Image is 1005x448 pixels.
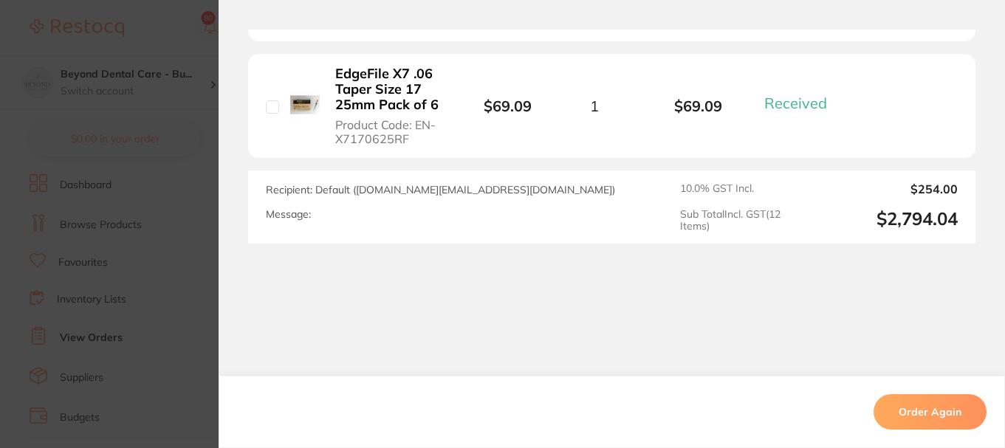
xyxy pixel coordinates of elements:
b: $69.09 [646,97,750,114]
label: Message: [266,208,311,221]
span: Sub Total Incl. GST ( 12 Items) [680,208,813,232]
span: 1 [590,97,599,114]
b: $69.09 [484,97,532,115]
img: EdgeFile X7 .06 Taper Size 17 25mm Pack of 6 [290,90,320,120]
button: EdgeFile X7 .06 Taper Size 17 25mm Pack of 6 Product Code: EN-X7170625RF [331,66,451,146]
b: EdgeFile X7 .06 Taper Size 17 25mm Pack of 6 [335,66,447,112]
output: $2,794.04 [825,208,958,232]
button: Order Again [874,394,987,430]
span: 10.0 % GST Incl. [680,182,813,196]
output: $254.00 [825,182,958,196]
span: Received [764,94,827,112]
span: Product Code: EN-X7250625RF [335,2,447,30]
button: Received [760,94,845,112]
span: Product Code: EN-X7170625RF [335,118,447,145]
span: Recipient: Default ( [DOMAIN_NAME][EMAIL_ADDRESS][DOMAIN_NAME] ) [266,183,615,196]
